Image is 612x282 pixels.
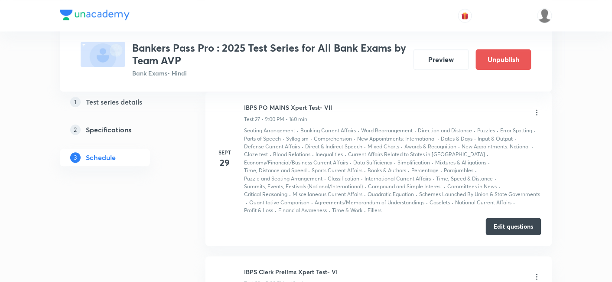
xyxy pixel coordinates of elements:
[441,135,472,143] p: Dates & Days
[286,135,309,143] p: Syllogism
[132,42,407,67] h3: Bankers Pass Pro : 2025 Test Series for All Bank Exams by Team AVP
[537,8,552,23] img: Drishti Chauhan
[244,143,300,151] p: Defense Current Affairs
[60,10,130,20] img: Company Logo
[408,167,410,174] div: ·
[364,167,366,174] div: ·
[461,12,469,20] img: avatar
[486,218,541,235] button: Edit questions
[365,175,431,183] p: International Current Affairs
[404,143,456,151] p: Awards & Recognition
[500,127,533,134] p: Error Spotting
[244,151,268,158] p: Cloze test
[244,127,295,134] p: Seating Arrangement
[358,127,359,134] div: ·
[81,42,125,67] img: fallback-thumbnail.png
[495,175,496,183] div: ·
[70,125,81,135] p: 2
[436,175,493,183] p: Time, Speed & Distance
[316,151,343,158] p: Inequalities
[350,159,352,167] div: ·
[329,207,330,214] div: ·
[364,207,366,214] div: ·
[475,167,477,174] div: ·
[474,127,475,134] div: ·
[432,159,433,167] div: ·
[311,199,313,207] div: ·
[86,125,131,135] h5: Specifications
[345,151,346,158] div: ·
[70,152,81,163] p: 3
[474,135,476,143] div: ·
[444,183,446,190] div: ·
[452,199,453,207] div: ·
[532,143,534,151] div: ·
[312,167,362,174] p: Sports Current Affairs
[462,143,530,151] p: New Appointments: National
[289,190,291,198] div: ·
[478,135,513,143] p: Input & Output
[308,167,310,174] div: ·
[361,127,413,134] p: Word Rearrangement
[394,159,396,167] div: ·
[513,199,515,207] div: ·
[497,127,498,134] div: ·
[455,199,511,207] p: National Current Affairs
[270,151,271,158] div: ·
[244,167,306,174] p: Time, Distance and Speed
[302,143,303,151] div: ·
[244,115,307,123] p: Test 27 • 9:00 PM • 160 min
[332,207,362,214] p: Time & Work
[413,49,469,70] button: Preview
[278,207,327,214] p: Financial Awareness
[293,190,362,198] p: Miscellaneous Current Affairs
[244,183,363,190] p: Summits, Events, Festivals (National/International)
[60,10,130,22] a: Company Logo
[397,159,430,167] p: Simplification
[86,97,142,107] h5: Test series details
[244,103,332,112] h6: IBPS PO MAINS Xpert Test- VII
[419,190,540,198] p: Schemes Launched By Union & State Governments
[328,175,359,183] p: Classification
[273,151,310,158] p: Blood Relations
[361,175,363,183] div: ·
[514,135,516,143] div: ·
[435,159,486,167] p: Mixtures & Alligations
[401,143,403,151] div: ·
[458,143,460,151] div: ·
[244,190,287,198] p: Critical Reasoning
[498,183,500,190] div: ·
[216,156,234,169] h4: 29
[365,183,366,190] div: ·
[430,199,450,207] p: Caselets
[244,207,273,214] p: Profit & Loss
[297,127,299,134] div: ·
[60,121,178,138] a: 2Specifications
[305,143,362,151] p: Direct & Indirect Speech
[368,167,406,174] p: Books & Authors
[216,148,234,156] h6: Sept
[368,143,399,151] p: Mixed Charts
[476,49,531,70] button: Unpublish
[310,135,312,143] div: ·
[244,267,338,276] h6: IBPS Clerk Prelims Xpert Test- VI
[357,135,436,143] p: New Appointments: International
[353,159,392,167] p: Data Sufficiency
[364,143,366,151] div: ·
[368,190,414,198] p: Quadratic Equation
[315,199,424,207] p: Agreements/Memorandum of Understandings
[348,151,485,158] p: Current Affairs Related to States in [GEOGRAPHIC_DATA]
[364,190,366,198] div: ·
[86,152,116,163] h5: Schedule
[368,183,442,190] p: Compound and Simple Interest
[488,159,490,167] div: ·
[132,69,407,78] p: Bank Exams • Hindi
[312,151,314,158] div: ·
[300,127,356,134] p: Banking Current Affairs
[324,175,326,183] div: ·
[368,207,381,214] p: Fillers
[426,199,428,207] div: ·
[244,175,322,183] p: Puzzle and Seating Arrangement
[418,127,472,134] p: Direction and Distance
[244,135,281,143] p: Parts of Speech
